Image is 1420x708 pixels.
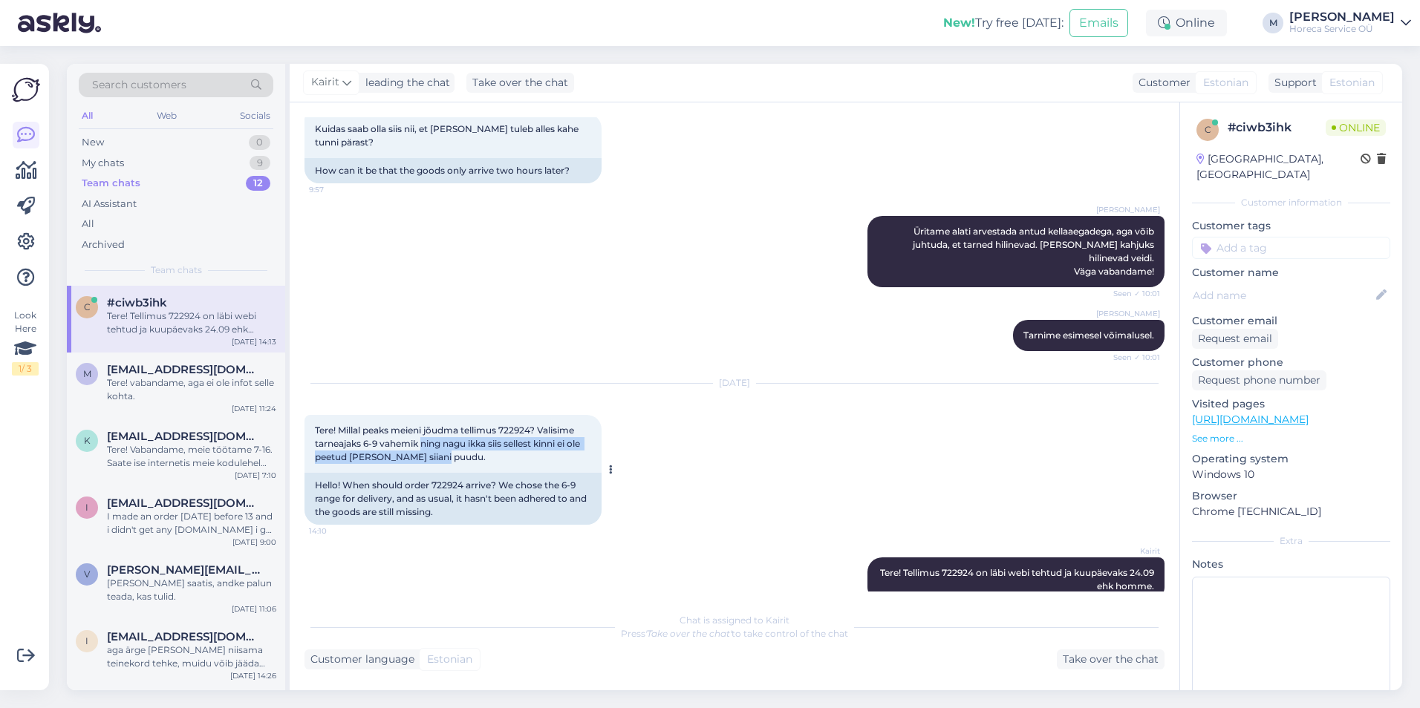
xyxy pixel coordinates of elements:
span: virko.tugevus@delice.ee [107,563,261,577]
span: Kairit [311,74,339,91]
div: 0 [249,135,270,150]
span: Online [1326,119,1386,136]
span: k [84,435,91,446]
span: Search customers [92,77,186,93]
p: Customer name [1192,265,1390,281]
div: Web [154,106,180,125]
div: Try free [DATE]: [943,14,1064,32]
span: Kuidas saab olla siis nii, et [PERSON_NAME] tuleb alles kahe tunni pärast? [315,123,581,148]
span: #ciwb3ihk [107,296,167,309]
div: 12 [246,176,270,191]
div: [DATE] 9:00 [232,537,276,548]
div: Look Here [12,309,39,376]
span: maive.aasmaa@siimustilak.edu.ee [107,363,261,376]
span: i [85,635,88,646]
div: [GEOGRAPHIC_DATA], [GEOGRAPHIC_DATA] [1196,151,1361,183]
div: Take over the chat [466,73,574,93]
p: Windows 10 [1192,467,1390,482]
div: I made an order [DATE] before 13 and i didn't get any [DOMAIN_NAME] i get it [DATE] [107,510,276,537]
input: Add a tag [1192,237,1390,259]
div: How can it be that the goods only arrive two hours later? [304,158,602,183]
span: Seen ✓ 10:01 [1104,288,1160,299]
div: M [1263,13,1283,33]
span: Press to take control of the chat [621,628,848,639]
span: Estonian [1329,75,1375,91]
div: All [79,106,96,125]
div: Request phone number [1192,370,1326,390]
div: aga ärge [PERSON_NAME] niisama teinekord tehke, muidu võib jääda info nägemata :) [107,643,276,670]
span: [PERSON_NAME] [1096,204,1160,215]
b: New! [943,16,975,30]
div: 1 / 3 [12,362,39,376]
p: Browser [1192,488,1390,504]
div: Online [1146,10,1227,36]
span: Chat is assigned to Kairit [680,614,789,626]
div: Customer [1133,75,1191,91]
div: Socials [237,106,273,125]
p: Customer tags [1192,218,1390,234]
div: Hello! When should order 722924 arrive? We chose the 6-9 range for delivery, and as usual, it has... [304,473,602,525]
div: [PERSON_NAME] [1289,11,1395,23]
div: 9 [250,156,270,171]
span: Estonian [1203,75,1248,91]
div: Support [1268,75,1317,91]
p: Customer email [1192,313,1390,329]
div: Archived [82,237,125,252]
div: Tere! vabandame, aga ei ole infot selle kohta. [107,376,276,403]
i: 'Take over the chat' [645,628,732,639]
div: Request email [1192,329,1278,349]
div: [PERSON_NAME] saatis, andke palun teada, kas tulid. [107,577,276,603]
div: Customer information [1192,196,1390,209]
div: Tere! Tellimus 722924 on läbi webi tehtud ja kuupäevaks 24.09 ehk homme. [107,309,276,336]
div: Extra [1192,534,1390,548]
span: Team chats [151,263,202,277]
div: [DATE] 14:13 [232,336,276,347]
div: All [82,217,94,232]
div: Horeca Service OÜ [1289,23,1395,35]
div: # ciwb3ihk [1228,119,1326,137]
p: Notes [1192,557,1390,572]
div: Tere! Vabandame, meie töötame 7-16. Saate ise internetis meie kodulehel sisse logides lisada toot... [107,443,276,470]
span: Seen ✓ 10:01 [1104,352,1160,363]
span: v [84,568,90,580]
span: Tere! Millal peaks meieni jõudma tellimus 722924? Valisime tarneajaks 6-9 vahemik ning nagu ikka ... [315,425,582,462]
span: [PERSON_NAME] [1096,308,1160,319]
div: AI Assistant [82,197,137,212]
div: Team chats [82,176,140,191]
span: 14:10 [309,525,365,537]
button: Emails [1069,9,1128,37]
div: Take over the chat [1057,649,1165,669]
span: Tarnime esimesel võimalusel. [1023,330,1154,341]
img: Askly Logo [12,76,40,104]
div: [DATE] 11:06 [232,603,276,614]
a: [URL][DOMAIN_NAME] [1192,413,1309,426]
p: Visited pages [1192,396,1390,412]
p: Customer phone [1192,355,1390,370]
p: See more ... [1192,432,1390,445]
span: Estonian [427,652,472,667]
p: Operating system [1192,451,1390,467]
input: Add name [1193,287,1373,304]
span: Tere! Tellimus 722924 on läbi webi tehtud ja kuupäevaks 24.09 ehk homme. [880,567,1156,591]
span: Kairit [1104,545,1160,557]
p: Chrome [TECHNICAL_ID] [1192,504,1390,519]
a: [PERSON_NAME]Horeca Service OÜ [1289,11,1411,35]
div: Customer language [304,652,414,667]
span: m [83,368,91,379]
span: c [84,301,91,312]
span: i [85,502,88,513]
div: [DATE] 14:26 [230,670,276,681]
div: [DATE] [304,376,1165,390]
div: New [82,135,104,150]
div: [DATE] 11:24 [232,403,276,414]
span: 9:57 [309,184,365,195]
span: kosmetolog75@mail.ru [107,430,261,443]
div: [DATE] 7:10 [235,470,276,481]
span: Üritame alati arvestada antud kellaaegadega, aga võib juhtuda, et tarned hilinevad. [PERSON_NAME]... [913,226,1156,277]
div: leading the chat [359,75,450,91]
span: info@pulcinella.ee [107,496,261,510]
div: My chats [82,156,124,171]
span: info@amija.ee [107,630,261,643]
span: c [1205,124,1211,135]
